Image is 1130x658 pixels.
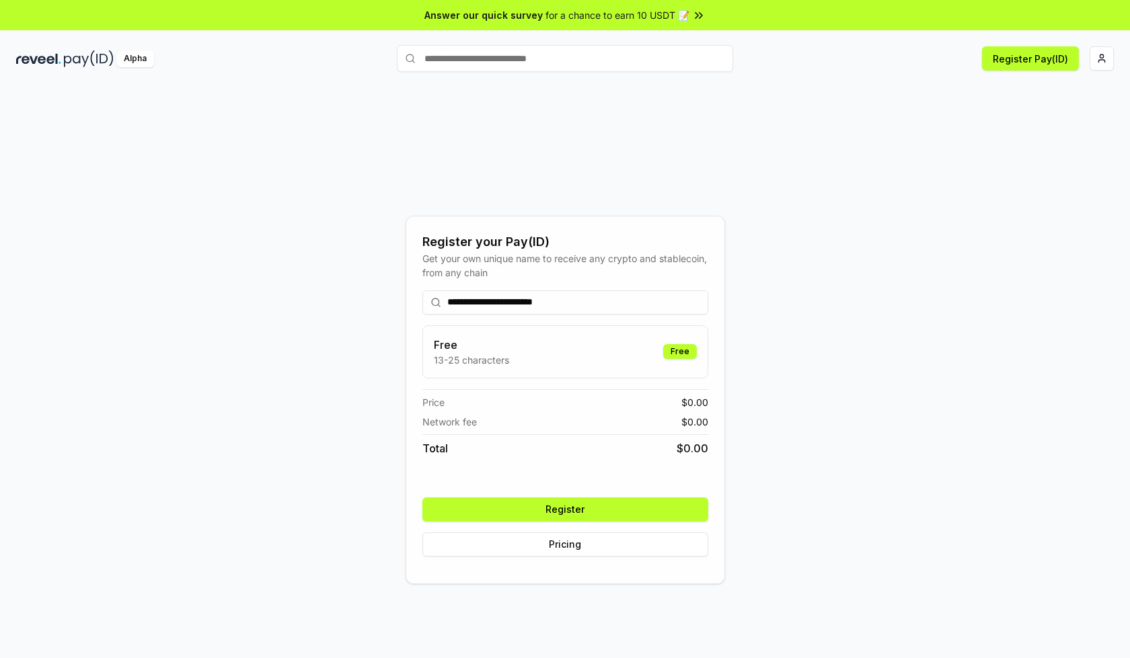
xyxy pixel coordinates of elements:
span: Network fee [422,415,477,429]
div: Free [663,344,697,359]
span: for a chance to earn 10 USDT 📝 [545,8,689,22]
span: $ 0.00 [681,415,708,429]
p: 13-25 characters [434,353,509,367]
div: Register your Pay(ID) [422,233,708,251]
span: Answer our quick survey [424,8,543,22]
img: reveel_dark [16,50,61,67]
div: Get your own unique name to receive any crypto and stablecoin, from any chain [422,251,708,280]
button: Register [422,497,708,522]
button: Register Pay(ID) [982,46,1079,71]
span: Total [422,440,448,456]
img: pay_id [64,50,114,67]
span: $ 0.00 [677,440,708,456]
span: Price [422,395,445,409]
span: $ 0.00 [681,395,708,409]
div: Alpha [116,50,154,67]
button: Pricing [422,532,708,557]
h3: Free [434,337,509,353]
